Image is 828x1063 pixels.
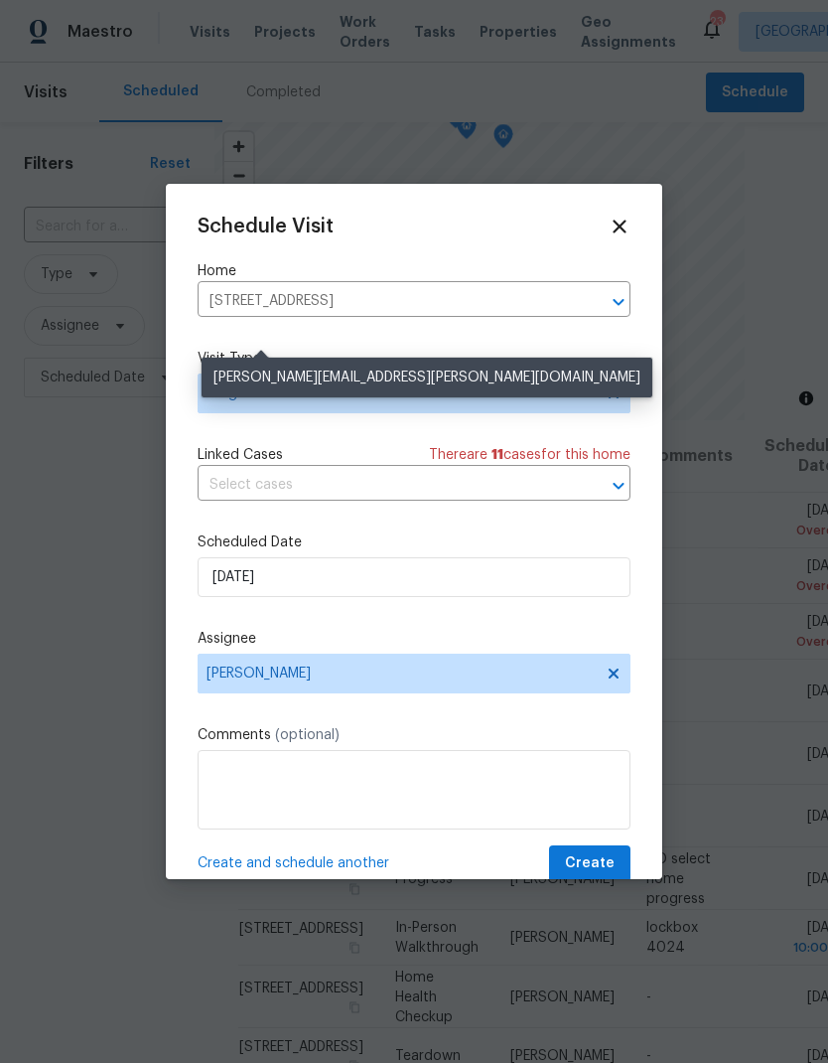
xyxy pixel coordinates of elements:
label: Home [198,261,630,281]
label: Comments [198,725,630,745]
button: Open [605,288,632,316]
span: (optional) [275,728,340,742]
span: Linked Cases [198,445,283,465]
span: 11 [491,448,503,462]
span: There are case s for this home [429,445,630,465]
input: M/D/YYYY [198,557,630,597]
span: Create and schedule another [198,853,389,873]
label: Assignee [198,629,630,649]
div: [PERSON_NAME][EMAIL_ADDRESS][PERSON_NAME][DOMAIN_NAME] [202,358,652,397]
button: Create [549,845,630,882]
span: Create [565,851,615,876]
button: Open [605,472,632,500]
span: [PERSON_NAME] [207,666,596,682]
label: Visit Type [198,349,630,369]
label: Scheduled Date [198,532,630,552]
input: Select cases [198,470,575,501]
input: Enter in an address [198,286,575,317]
span: Schedule Visit [198,217,334,236]
span: Close [609,216,630,237]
